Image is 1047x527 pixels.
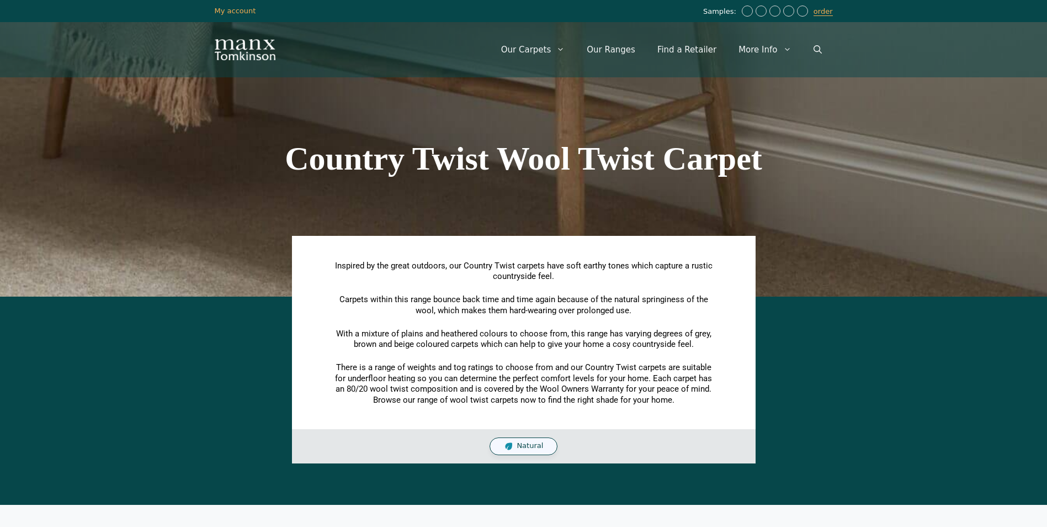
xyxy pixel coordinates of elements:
a: My account [215,7,256,15]
a: Our Carpets [490,33,576,66]
h1: Country Twist Wool Twist Carpet [215,142,833,175]
a: order [814,7,833,16]
a: Find a Retailer [646,33,727,66]
a: Our Ranges [576,33,646,66]
p: There is a range of weights and tog ratings to choose from and our Country Twist carpets are suit... [333,362,714,405]
span: Natural [517,441,543,451]
nav: Primary [490,33,833,66]
span: Carpets within this range bounce back time and time again because of the natural springiness of t... [339,294,708,315]
span: Samples: [703,7,739,17]
a: Open Search Bar [802,33,833,66]
span: Inspired by the great outdoors, our Country Twist carpets have soft earthy tones which capture a ... [335,261,713,282]
a: More Info [727,33,802,66]
img: Manx Tomkinson [215,39,275,60]
span: With a mixture of plains and heathered colours to choose from, this range has varying degrees of ... [336,329,711,350]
